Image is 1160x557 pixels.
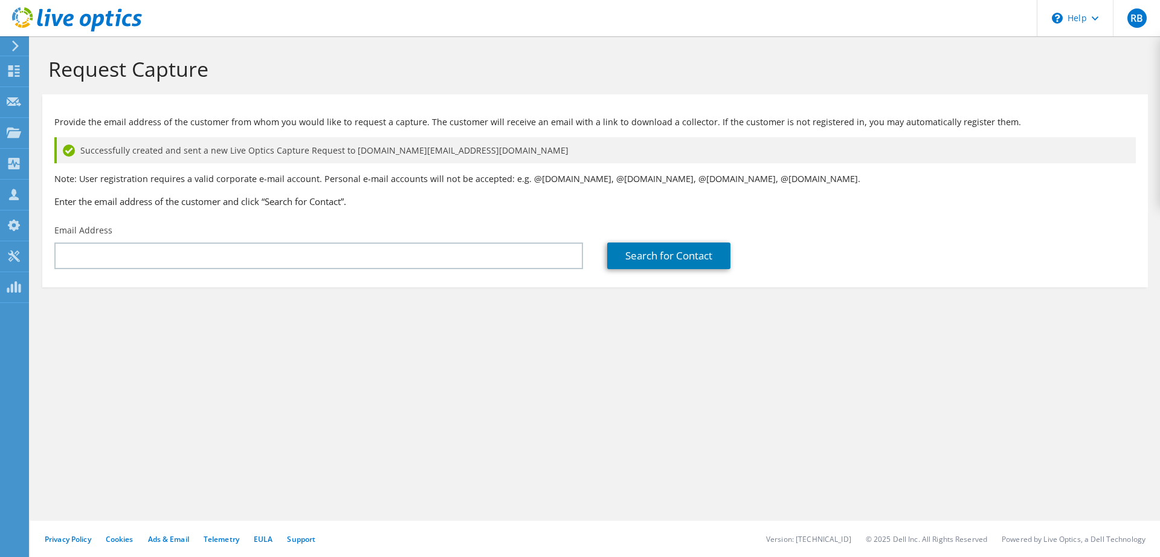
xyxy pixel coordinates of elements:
[766,534,851,544] li: Version: [TECHNICAL_ID]
[80,144,569,157] span: Successfully created and sent a new Live Optics Capture Request to [DOMAIN_NAME][EMAIL_ADDRESS][D...
[254,534,272,544] a: EULA
[1127,8,1147,28] span: RB
[1002,534,1145,544] li: Powered by Live Optics, a Dell Technology
[54,224,112,236] label: Email Address
[48,56,1136,82] h1: Request Capture
[607,243,730,269] a: Search for Contact
[1052,13,1063,24] svg: \n
[866,534,987,544] li: © 2025 Dell Inc. All Rights Reserved
[45,534,91,544] a: Privacy Policy
[54,195,1136,208] h3: Enter the email address of the customer and click “Search for Contact”.
[54,116,1136,129] p: Provide the email address of the customer from whom you would like to request a capture. The cust...
[148,534,189,544] a: Ads & Email
[204,534,239,544] a: Telemetry
[106,534,134,544] a: Cookies
[54,172,1136,186] p: Note: User registration requires a valid corporate e-mail account. Personal e-mail accounts will ...
[287,534,315,544] a: Support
